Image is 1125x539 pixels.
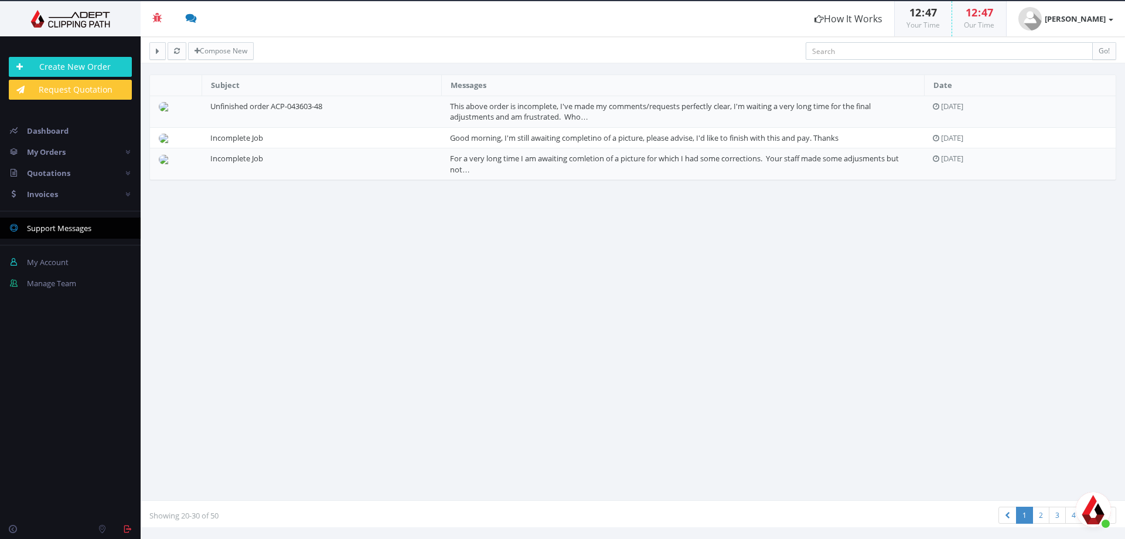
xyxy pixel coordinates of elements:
[27,189,58,199] span: Invoices
[159,102,173,111] img: 12bce8930ccc068fab39f9092c969f01
[9,57,132,77] a: Create New Order
[906,20,940,30] small: Your Time
[1092,42,1116,60] button: Go!
[921,5,925,19] span: :
[210,101,322,111] a: Unfinished order ACP-043603-48
[450,153,899,175] a: For a very long time I am awaiting comletion of a picture for which I had some corrections. Your ...
[1016,507,1033,524] a: 1
[168,42,186,60] button: Refresh
[1032,507,1049,524] a: 2
[450,133,838,143] a: Good morning, I'm still awaiting completino of a picture, please advise, I'd like to finish with ...
[941,101,963,111] span: September 29, 2025
[925,5,937,19] span: 47
[210,133,263,143] a: Incomplete Job
[1045,13,1106,24] strong: [PERSON_NAME]
[924,75,1116,96] th: Date
[188,42,254,60] a: Compose New
[941,153,963,164] span: September 15, 2025
[9,80,132,100] a: Request Quotation
[909,5,921,19] span: 12
[27,223,91,233] span: Support Messages
[1018,7,1042,30] img: user_default.jpg
[27,257,69,267] span: My Account
[981,5,993,19] span: 47
[806,42,1093,60] input: Search
[1065,507,1082,524] a: 4
[1049,507,1066,524] a: 3
[159,134,173,143] img: 12bce8930ccc068fab39f9092c969f01
[977,5,981,19] span: :
[1007,1,1125,36] a: [PERSON_NAME]
[1076,492,1111,527] div: פתח צ'אט
[27,147,66,157] span: My Orders
[941,133,963,143] span: September 16, 2025
[450,101,871,123] a: This above order is incomplete, I've made my comments/requests perfectly clear, I'm waiting a ver...
[964,20,994,30] small: Our Time
[966,5,977,19] span: 12
[27,278,76,289] span: Manage Team
[149,510,624,521] p: Showing 20-30 of 50
[9,10,132,28] img: Adept Graphics
[202,75,441,96] th: Subject
[27,168,70,178] span: Quotations
[803,1,894,36] a: How It Works
[210,153,263,164] a: Incomplete Job
[441,75,924,96] th: Messages
[159,155,173,164] img: 12bce8930ccc068fab39f9092c969f01
[27,126,69,136] span: Dashboard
